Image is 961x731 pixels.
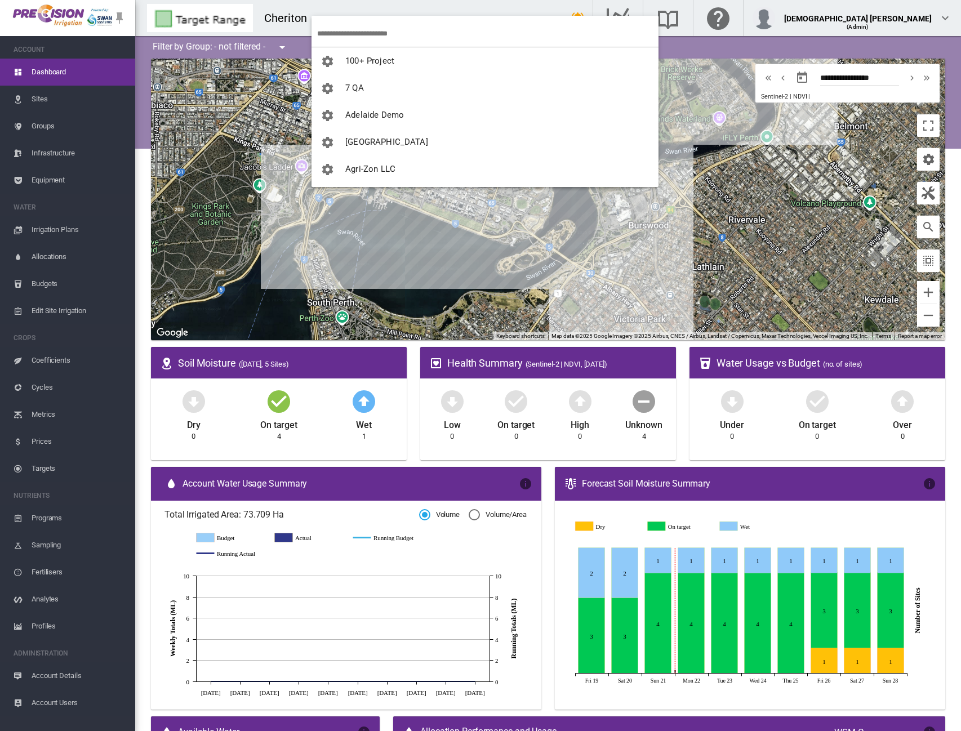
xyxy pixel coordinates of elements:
[312,74,659,101] button: You have 'Admin' permissions to 7 QA
[312,101,659,128] button: You have 'Admin' permissions to Adelaide Demo
[321,55,334,68] md-icon: icon-cog
[321,82,334,95] md-icon: icon-cog
[345,164,395,174] span: Agri-Zon LLC
[345,137,428,147] span: [GEOGRAPHIC_DATA]
[312,128,659,155] button: You have 'Admin' permissions to Adelaide High School
[321,136,334,149] md-icon: icon-cog
[312,47,659,74] button: You have 'Admin' permissions to 100+ Project
[345,83,364,93] span: 7 QA
[321,163,334,176] md-icon: icon-cog
[312,182,659,210] button: You have 'Admin' permissions to Allan Brothers
[321,109,334,122] md-icon: icon-cog
[345,56,394,66] span: 100+ Project
[312,155,659,182] button: You have 'Admin' permissions to Agri-Zon LLC
[345,110,404,120] span: Adelaide Demo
